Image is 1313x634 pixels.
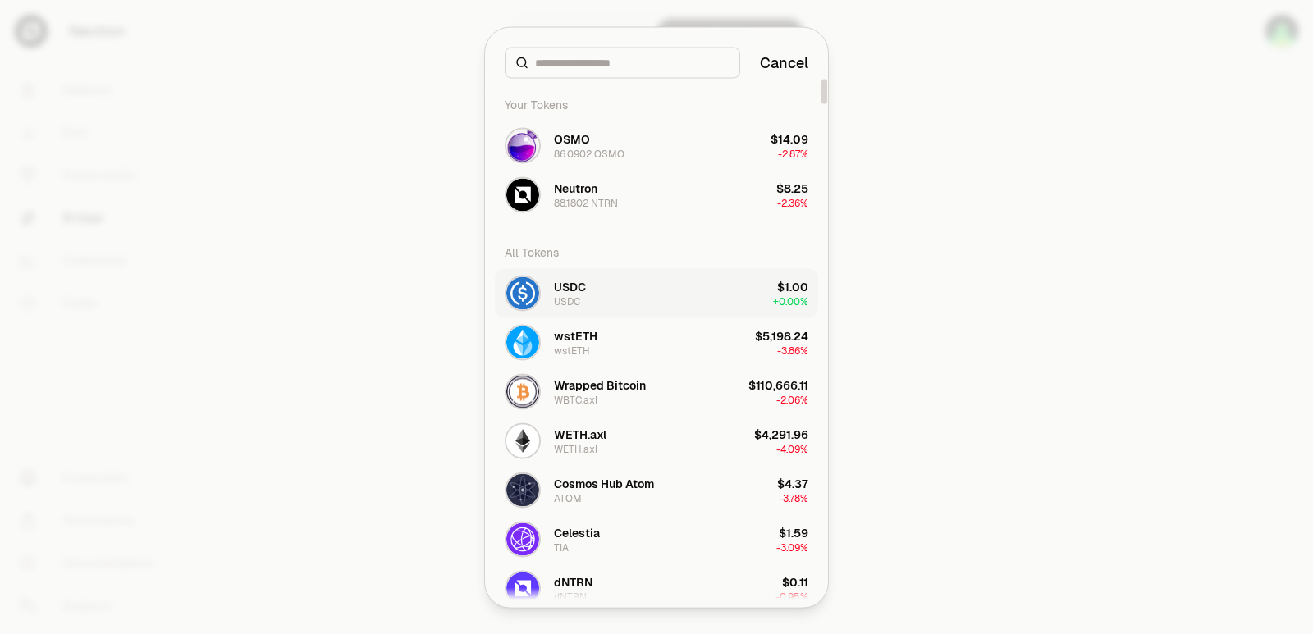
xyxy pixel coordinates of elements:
span: -3.86% [777,344,808,357]
div: $1.00 [777,278,808,294]
div: $0.11 [782,573,808,590]
div: USDC [554,294,580,308]
button: ATOM LogoCosmos Hub AtomATOM$4.37-3.78% [495,465,818,514]
div: wstETH [554,327,597,344]
span: -4.09% [776,442,808,455]
button: USDC LogoUSDCUSDC$1.00+0.00% [495,268,818,317]
div: Cosmos Hub Atom [554,475,654,491]
div: $1.59 [779,524,808,540]
div: WETH.axl [554,442,597,455]
div: OSMO [554,130,590,147]
div: TIA [554,540,569,554]
img: USDC Logo [506,276,539,309]
div: dNTRN [554,590,587,603]
div: 88.1802 NTRN [554,196,618,209]
img: OSMO Logo [506,129,539,162]
div: dNTRN [554,573,592,590]
img: WETH.axl Logo [506,424,539,457]
div: ATOM [554,491,582,504]
button: NTRN LogoNeutron88.1802 NTRN$8.25-2.36% [495,170,818,219]
button: dNTRN LogodNTRNdNTRN$0.11-0.95% [495,563,818,613]
span: -2.87% [778,147,808,160]
img: ATOM Logo [506,473,539,506]
div: $8.25 [776,180,808,196]
div: $4,291.96 [754,426,808,442]
button: TIA LogoCelestiaTIA$1.59-3.09% [495,514,818,563]
div: Celestia [554,524,600,540]
div: $14.09 [771,130,808,147]
img: dNTRN Logo [506,572,539,604]
div: Neutron [554,180,597,196]
button: WBTC.axl LogoWrapped BitcoinWBTC.axl$110,666.11-2.06% [495,367,818,416]
button: wstETH LogowstETHwstETH$5,198.24-3.86% [495,317,818,367]
img: WBTC.axl Logo [506,375,539,408]
span: -3.09% [776,540,808,554]
div: USDC [554,278,586,294]
div: $4.37 [777,475,808,491]
div: Wrapped Bitcoin [554,376,646,393]
img: NTRN Logo [506,178,539,211]
img: wstETH Logo [506,326,539,358]
button: OSMO LogoOSMO86.0902 OSMO$14.09-2.87% [495,121,818,170]
span: -0.95% [775,590,808,603]
span: -2.36% [777,196,808,209]
div: $5,198.24 [755,327,808,344]
div: 86.0902 OSMO [554,147,624,160]
button: Cancel [760,51,808,74]
span: + 0.00% [773,294,808,308]
div: Your Tokens [495,88,818,121]
div: WBTC.axl [554,393,597,406]
span: -3.78% [779,491,808,504]
div: $110,666.11 [748,376,808,393]
div: WETH.axl [554,426,606,442]
img: TIA Logo [506,522,539,555]
button: WETH.axl LogoWETH.axlWETH.axl$4,291.96-4.09% [495,416,818,465]
div: All Tokens [495,235,818,268]
span: -2.06% [776,393,808,406]
div: wstETH [554,344,590,357]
